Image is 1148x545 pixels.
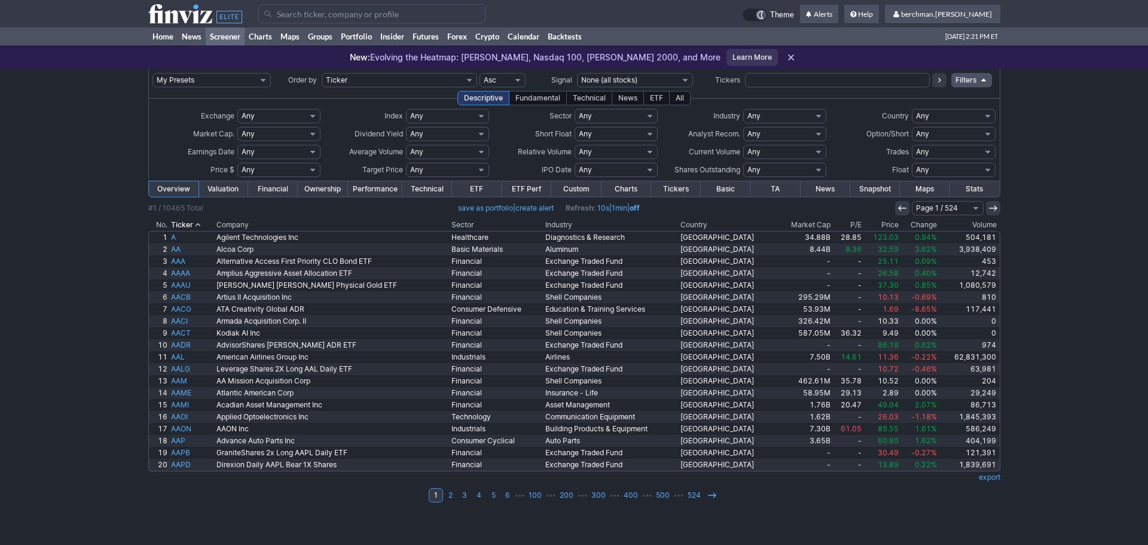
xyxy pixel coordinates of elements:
a: Diagnostics & Research [544,232,679,243]
a: Armada Acquisition Corp. II [215,315,450,327]
a: 10s [597,203,609,212]
a: Kodiak AI Inc [215,327,450,339]
a: 974 [939,339,999,351]
a: 63,981 [939,363,999,375]
a: 60.80 [863,435,901,447]
a: - [777,339,832,351]
a: Financial [450,339,544,351]
span: 123.03 [873,233,899,242]
a: 1.62B [777,411,832,423]
span: 26.03 [878,412,899,421]
a: - [832,363,863,375]
a: 19 [149,447,170,459]
a: 10.13 [863,291,901,303]
span: 0.40% [915,269,937,278]
a: -0.22% [900,351,939,363]
a: AADR [169,339,214,351]
a: AA [169,243,214,255]
a: Exchange Traded Fund [544,459,679,471]
a: [GEOGRAPHIC_DATA] [679,267,777,279]
a: [GEOGRAPHIC_DATA] [679,447,777,459]
a: Building Products & Equipment [544,423,679,435]
a: ATA Creativity Global ADR [215,303,450,315]
a: 404,199 [939,435,999,447]
a: 5 [149,279,170,291]
a: TA [750,181,800,197]
a: 15 [149,399,170,411]
a: AALG [169,363,214,375]
a: [GEOGRAPHIC_DATA] [679,243,777,255]
a: - [832,303,863,315]
span: 0.62% [915,340,937,349]
a: 810 [939,291,999,303]
a: [GEOGRAPHIC_DATA] [679,435,777,447]
a: 0.00% [900,387,939,399]
a: 1.61% [900,423,939,435]
span: 10.13 [878,293,899,302]
a: Financial [450,315,544,327]
a: 586,249 [939,423,999,435]
a: [GEOGRAPHIC_DATA] [679,411,777,423]
span: 3.62% [915,245,937,254]
a: AAME [169,387,214,399]
a: 8.44B [777,243,832,255]
a: - [832,267,863,279]
a: 29.13 [832,387,863,399]
a: Airlines [544,351,679,363]
span: -0.69% [911,293,937,302]
a: American Airlines Group Inc [215,351,450,363]
a: AAON [169,423,214,435]
a: Help [844,5,879,24]
a: 1,845,393 [939,411,999,423]
a: Snapshot [850,181,900,197]
a: 0.62% [900,339,939,351]
a: AAPD [169,459,214,471]
a: AA Mission Acquisition Corp [215,375,450,387]
a: 58.95M [777,387,832,399]
span: 86.19 [878,340,899,349]
a: 49.04 [863,399,901,411]
span: -0.22% [911,352,937,361]
a: Auto Parts [544,435,679,447]
a: 6 [149,291,170,303]
a: Financial [450,327,544,339]
span: 2.07% [915,400,937,409]
span: berchman.[PERSON_NAME] [901,10,992,19]
a: 28.85 [832,232,863,243]
a: Shell Companies [544,291,679,303]
a: Technical [402,181,452,197]
a: 32.59 [863,243,901,255]
a: Exchange Traded Fund [544,267,679,279]
a: - [832,315,863,327]
a: 30.49 [863,447,901,459]
a: [GEOGRAPHIC_DATA] [679,315,777,327]
a: 3.65B [777,435,832,447]
span: 30.49 [878,448,899,457]
a: Financial [450,375,544,387]
a: 16 [149,411,170,423]
a: 53.93M [777,303,832,315]
a: Exchange Traded Fund [544,363,679,375]
a: Ownership [298,181,347,197]
a: 587.05M [777,327,832,339]
a: Agilent Technologies Inc [215,232,450,243]
a: Technology [450,411,544,423]
span: 49.04 [878,400,899,409]
a: - [777,255,832,267]
a: 10.33 [863,315,901,327]
a: 10.52 [863,375,901,387]
span: 37.30 [878,281,899,290]
a: [GEOGRAPHIC_DATA] [679,303,777,315]
a: 37.30 [863,279,901,291]
a: 35.78 [832,375,863,387]
a: -1.18% [900,411,939,423]
a: 3,938,409 [939,243,999,255]
a: 7 [149,303,170,315]
a: [GEOGRAPHIC_DATA] [679,399,777,411]
a: Shell Companies [544,315,679,327]
a: Groups [304,28,337,45]
a: AAAU [169,279,214,291]
a: AACG [169,303,214,315]
a: Education & Training Services [544,303,679,315]
a: 20.47 [832,399,863,411]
